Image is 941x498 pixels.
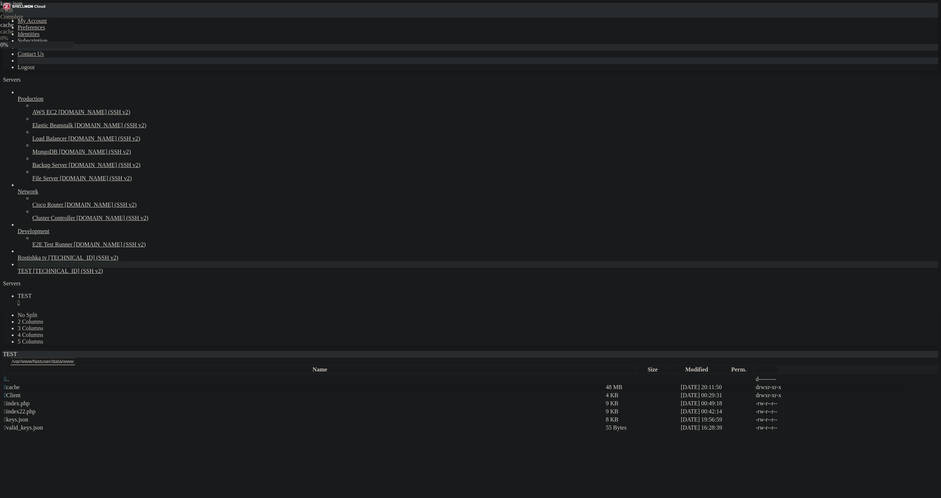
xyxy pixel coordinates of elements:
[0,28,74,35] div: cache
[0,14,74,20] div: Complete
[0,0,74,14] span: keys.json
[0,22,14,28] span: cache
[0,7,74,14] div: 8 KB
[0,35,74,42] div: 0%
[0,0,22,7] span: keys.json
